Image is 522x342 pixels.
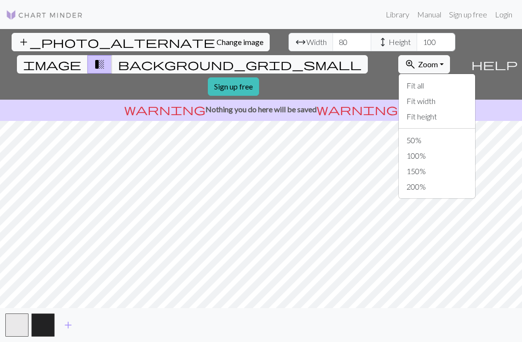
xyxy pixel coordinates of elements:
[399,109,475,124] button: Fit height
[4,104,518,115] p: Nothing you do here will be saved
[124,103,205,116] span: warning
[94,58,105,71] span: transition_fade
[399,179,475,194] button: 200%
[12,33,270,51] button: Change image
[389,36,411,48] span: Height
[56,316,80,334] button: Add color
[217,37,263,46] span: Change image
[118,58,362,71] span: background_grid_small
[445,5,491,24] a: Sign up free
[18,35,215,49] span: add_photo_alternate
[491,5,516,24] a: Login
[398,55,450,74] button: Zoom
[306,36,327,48] span: Width
[399,78,475,93] button: Fit all
[62,318,74,332] span: add
[377,35,389,49] span: height
[413,5,445,24] a: Manual
[23,58,81,71] span: image
[471,58,518,71] span: help
[382,5,413,24] a: Library
[399,93,475,109] button: Fit width
[399,148,475,164] button: 100%
[418,59,438,69] span: Zoom
[399,164,475,179] button: 150%
[399,133,475,148] button: 50%
[6,9,83,21] img: Logo
[467,29,522,100] button: Help
[295,35,306,49] span: arrow_range
[208,77,259,96] a: Sign up free
[317,103,398,116] span: warning
[405,58,416,71] span: zoom_in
